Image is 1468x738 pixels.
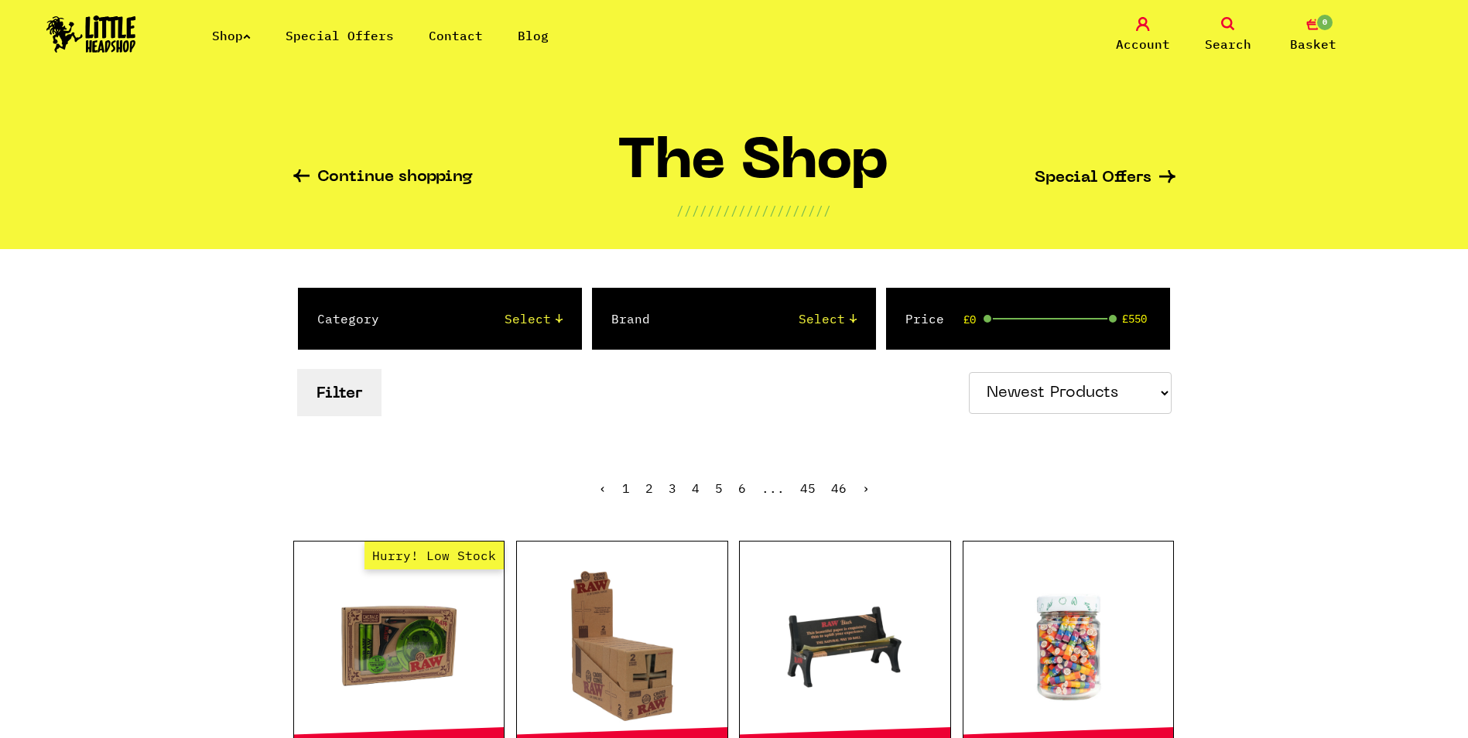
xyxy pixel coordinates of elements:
[212,28,251,43] a: Shop
[317,309,379,328] label: Category
[294,569,505,723] a: Hurry! Low Stock
[645,480,653,496] a: 2
[1116,35,1170,53] span: Account
[622,480,630,496] span: 1
[676,201,831,220] p: ////////////////////
[611,309,650,328] label: Brand
[1035,170,1175,186] a: Special Offers
[1205,35,1251,53] span: Search
[599,480,607,496] span: ‹
[831,480,847,496] a: 46
[364,542,504,569] span: Hurry! Low Stock
[738,480,746,496] a: 6
[297,369,382,416] button: Filter
[692,480,700,496] a: 4
[669,480,676,496] a: 3
[1275,17,1352,53] a: 0 Basket
[1316,13,1334,32] span: 0
[429,28,483,43] a: Contact
[1290,35,1336,53] span: Basket
[905,309,944,328] label: Price
[862,480,870,496] a: Next »
[800,480,816,496] a: 45
[286,28,394,43] a: Special Offers
[963,313,976,326] span: £0
[518,28,549,43] a: Blog
[618,137,889,201] h1: The Shop
[46,15,136,53] img: Little Head Shop Logo
[715,480,723,496] a: 5
[1122,313,1147,325] span: £550
[761,480,785,496] span: ...
[293,169,473,187] a: Continue shopping
[1189,17,1267,53] a: Search
[599,482,607,494] li: « Previous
